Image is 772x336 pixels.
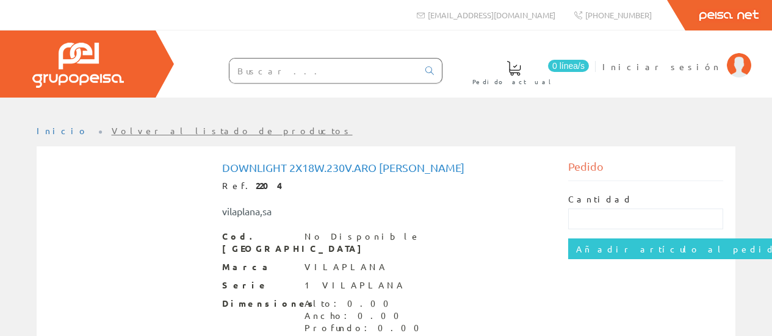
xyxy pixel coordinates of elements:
[305,231,420,243] div: No Disponible
[428,10,555,20] span: [EMAIL_ADDRESS][DOMAIN_NAME]
[37,125,88,136] a: Inicio
[222,180,550,192] div: Ref.
[585,10,652,20] span: [PHONE_NUMBER]
[305,279,405,291] div: 1 VILAPLANA
[305,310,427,322] div: Ancho: 0.00
[112,125,353,136] a: Volver al listado de productos
[222,298,295,310] span: Dimensiones
[222,162,550,174] h1: DOWNLIGHT 2X18W.230V.ARO [PERSON_NAME]
[305,261,388,273] div: VILAPLANA
[305,322,427,334] div: Profundo: 0.00
[229,59,418,83] input: Buscar ...
[568,159,723,181] div: Pedido
[256,180,283,191] strong: 2204
[568,193,633,206] label: Cantidad
[222,261,295,273] span: Marca
[602,51,751,62] a: Iniciar sesión
[548,60,589,72] span: 0 línea/s
[222,279,295,291] span: Serie
[222,231,295,255] span: Cod. [GEOGRAPHIC_DATA]
[32,43,124,88] img: Grupo Peisa
[305,298,427,310] div: Alto: 0.00
[213,204,415,218] div: vilaplana,sa
[472,76,555,88] span: Pedido actual
[602,60,721,73] span: Iniciar sesión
